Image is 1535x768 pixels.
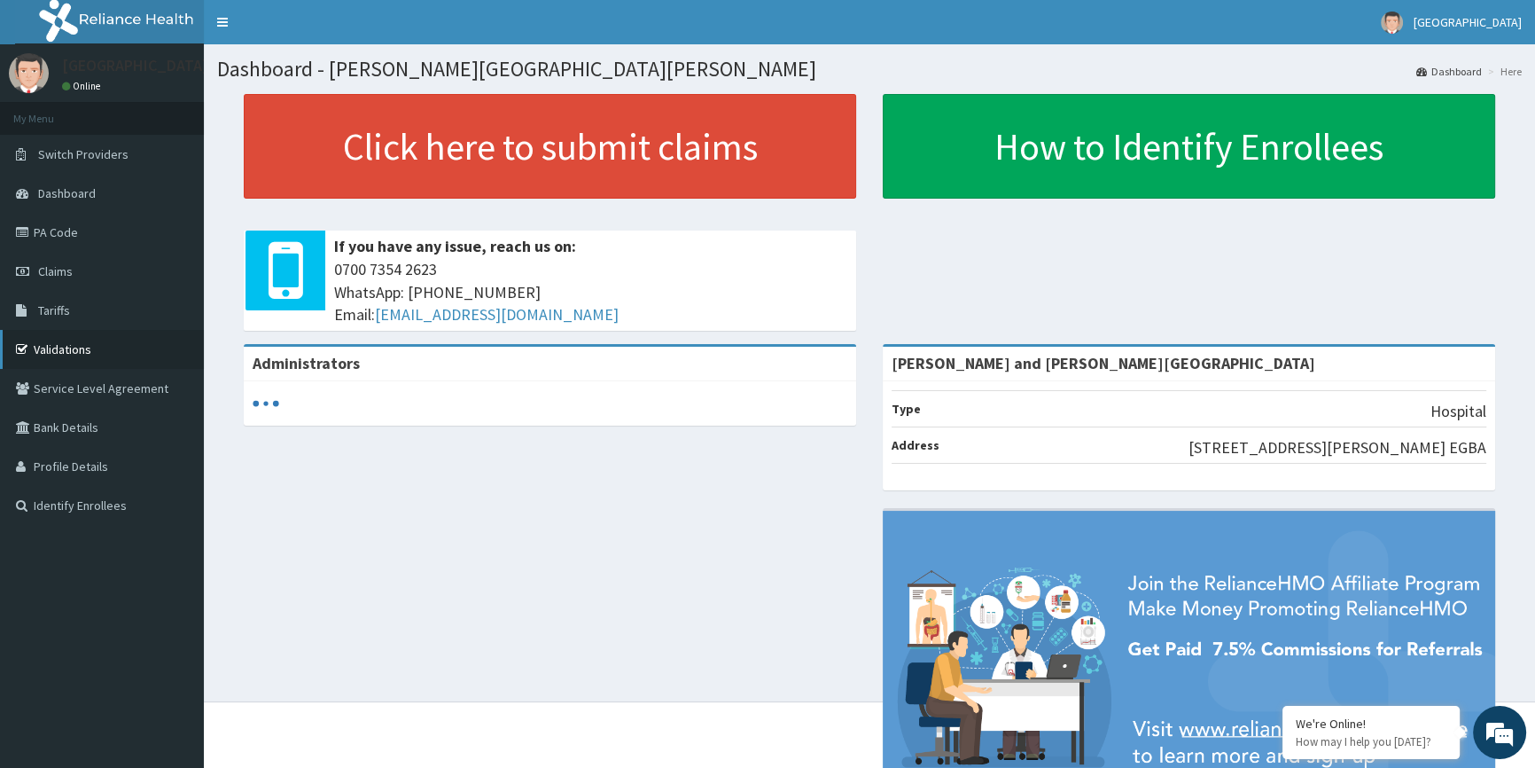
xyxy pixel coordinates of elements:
[253,390,279,417] svg: audio-loading
[244,94,856,199] a: Click here to submit claims
[1296,734,1446,749] p: How may I help you today?
[62,80,105,92] a: Online
[892,401,921,417] b: Type
[9,53,49,93] img: User Image
[1430,400,1486,423] p: Hospital
[38,185,96,201] span: Dashboard
[883,94,1495,199] a: How to Identify Enrollees
[38,263,73,279] span: Claims
[1381,12,1403,34] img: User Image
[38,146,129,162] span: Switch Providers
[253,353,360,373] b: Administrators
[1414,14,1522,30] span: [GEOGRAPHIC_DATA]
[1484,64,1522,79] li: Here
[217,58,1522,81] h1: Dashboard - [PERSON_NAME][GEOGRAPHIC_DATA][PERSON_NAME]
[892,437,939,453] b: Address
[375,304,619,325] a: [EMAIL_ADDRESS][DOMAIN_NAME]
[1296,716,1446,732] div: We're Online!
[1188,436,1486,459] p: [STREET_ADDRESS][PERSON_NAME] EGBA
[62,58,208,74] p: [GEOGRAPHIC_DATA]
[38,302,70,318] span: Tariffs
[334,236,576,256] b: If you have any issue, reach us on:
[334,258,847,326] span: 0700 7354 2623 WhatsApp: [PHONE_NUMBER] Email:
[1416,64,1482,79] a: Dashboard
[892,353,1315,373] strong: [PERSON_NAME] and [PERSON_NAME][GEOGRAPHIC_DATA]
